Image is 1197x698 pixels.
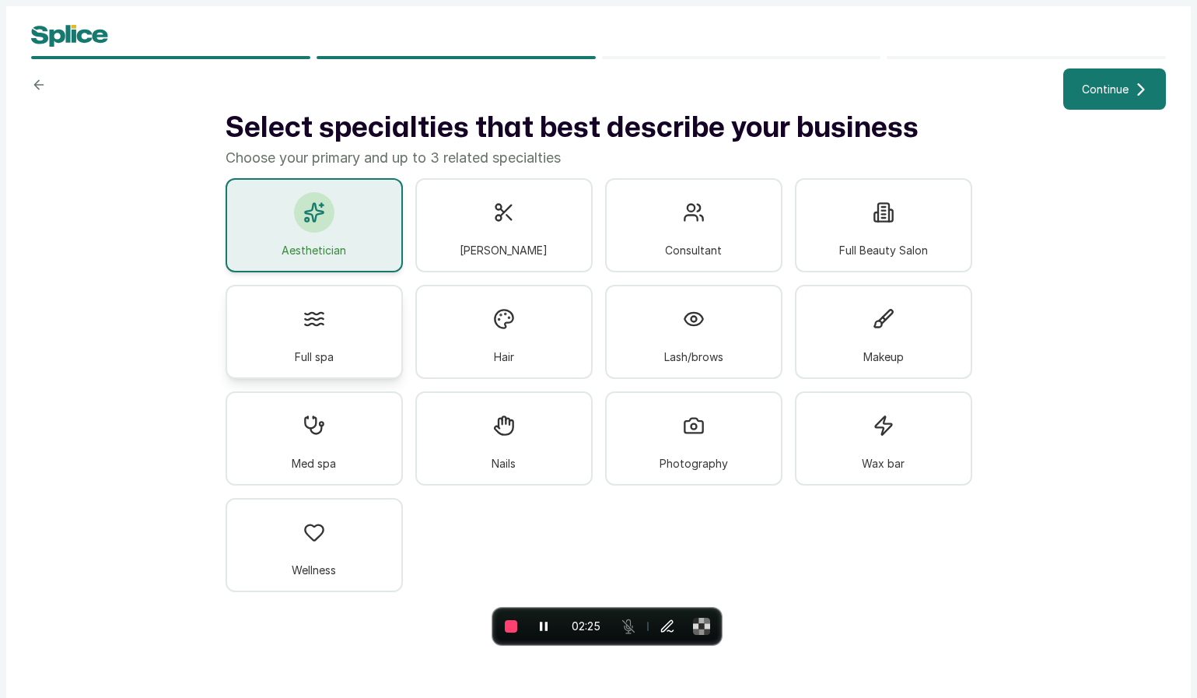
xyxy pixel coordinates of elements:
span: Photography [660,455,728,472]
span: Wellness [292,562,336,578]
span: Aesthetician [282,242,346,258]
span: Consultant [665,242,722,258]
div: Nails [415,391,593,486]
div: Consultant [605,178,782,272]
span: Med spa [292,455,336,472]
div: Photography [605,391,782,486]
span: Wax bar [862,455,905,472]
button: Continue [1063,68,1166,110]
div: Full Beauty Salon [795,178,972,272]
div: Full spa [226,285,403,379]
div: Med spa [226,391,403,486]
span: Continue [1082,81,1129,97]
div: Makeup [795,285,972,379]
span: Nails [492,455,516,472]
span: [PERSON_NAME] [460,242,548,258]
div: [PERSON_NAME] [415,178,593,272]
div: Lash/brows [605,285,782,379]
span: Full Beauty Salon [839,242,928,258]
span: Lash/brows [664,349,723,365]
h1: Select specialties that best describe your business [226,110,972,147]
div: Wellness [226,498,403,592]
span: Full spa [295,349,334,365]
div: Wax bar [795,391,972,486]
div: Aesthetician [226,178,403,272]
span: Hair [494,349,514,365]
div: Hair [415,285,593,379]
p: Choose your primary and up to 3 related specialties [226,147,972,169]
span: Makeup [863,349,904,365]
